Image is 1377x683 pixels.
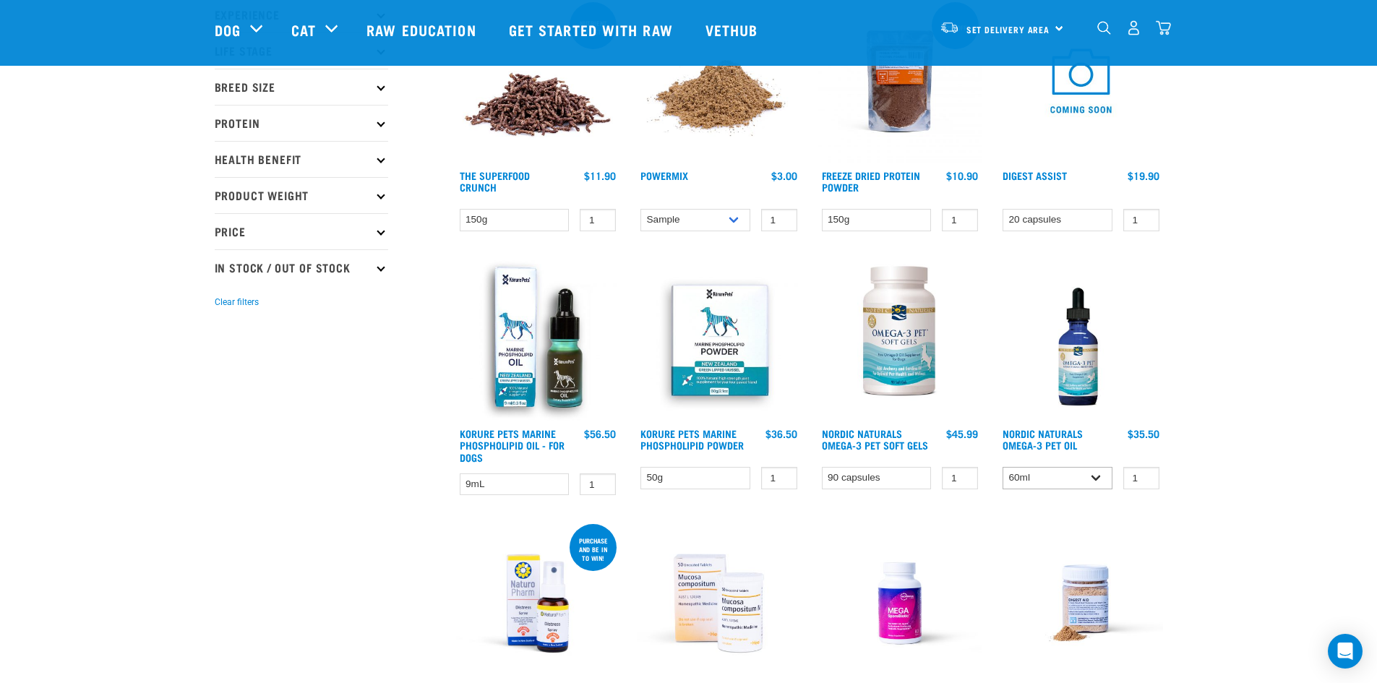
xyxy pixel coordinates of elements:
a: Freeze Dried Protein Powder [822,173,920,189]
div: $56.50 [584,428,616,439]
input: 1 [1123,209,1159,231]
a: The Superfood Crunch [460,173,530,189]
div: $10.90 [946,170,978,181]
input: 1 [580,209,616,231]
div: $11.90 [584,170,616,181]
a: Vethub [691,1,776,59]
img: home-icon-1@2x.png [1097,21,1111,35]
a: Korure Pets Marine Phospholipid Oil - for Dogs [460,431,565,459]
p: In Stock / Out Of Stock [215,249,388,285]
a: Dog [215,19,241,40]
img: van-moving.png [940,21,959,34]
input: 1 [761,209,797,231]
img: Bottle Of 60ml Omega3 For Pets [999,257,1163,421]
button: Clear filters [215,296,259,309]
a: Nordic Naturals Omega-3 Pet Oil [1003,431,1083,447]
img: home-icon@2x.png [1156,20,1171,35]
input: 1 [580,473,616,496]
img: user.png [1126,20,1141,35]
div: Purchase and be in to win! [570,530,617,569]
img: POWDER01 65ae0065 919d 4332 9357 5d1113de9ef1 1024x1024 [637,257,801,421]
div: $45.99 [946,428,978,439]
a: Cat [291,19,316,40]
p: Price [215,213,388,249]
input: 1 [942,209,978,231]
a: Powermix [640,173,688,178]
input: 1 [761,467,797,489]
a: Digest Assist [1003,173,1067,178]
a: Raw Education [352,1,494,59]
div: Open Intercom Messenger [1328,634,1363,669]
a: Get started with Raw [494,1,691,59]
div: $35.50 [1128,428,1159,439]
input: 1 [942,467,978,489]
img: OI Lfront 1024x1024 [456,257,620,421]
a: Nordic Naturals Omega-3 Pet Soft Gels [822,431,928,447]
p: Protein [215,105,388,141]
img: Bottle Of Omega3 Pet With 90 Capsules For Pets [818,257,982,421]
div: $36.50 [765,428,797,439]
span: Set Delivery Area [966,27,1050,32]
p: Product Weight [215,177,388,213]
p: Breed Size [215,69,388,105]
input: 1 [1123,467,1159,489]
div: $3.00 [771,170,797,181]
p: Health Benefit [215,141,388,177]
a: Korure Pets Marine Phospholipid Powder [640,431,744,447]
div: $19.90 [1128,170,1159,181]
